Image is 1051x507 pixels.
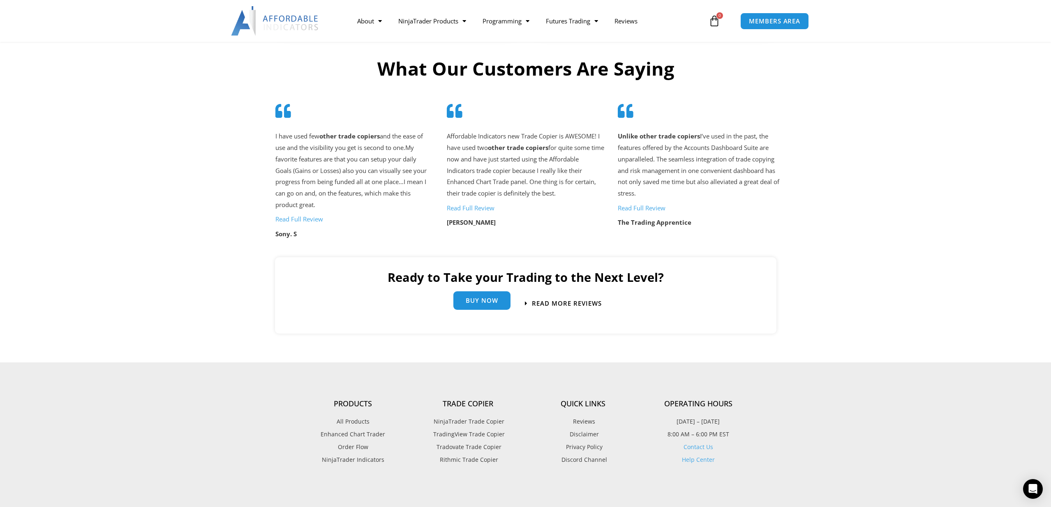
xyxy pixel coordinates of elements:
[322,454,384,465] span: NinjaTrader Indicators
[296,399,411,408] h4: Products
[749,18,800,24] span: MEMBERS AREA
[526,454,641,465] a: Discord Channel
[474,12,538,30] a: Programming
[275,230,297,238] strong: Sony. S
[526,442,641,452] a: Privacy Policy
[447,218,496,226] strong: [PERSON_NAME]
[432,416,504,427] span: NinjaTrader Trade Copier
[283,270,768,285] h2: Ready to Take your Trading to the Next Level?
[684,443,713,451] a: Contact Us
[390,12,474,30] a: NinjaTrader Products
[568,429,599,440] span: Disclaimer
[447,204,494,212] a: Read Full Review
[453,291,510,310] a: Buy Now
[447,131,604,199] p: Affordable Indicators new Trade Copier is AWESOME! I have used two for quite some time now and ha...
[431,429,505,440] span: TradingView Trade Copier
[411,416,526,427] a: NinjaTrader Trade Copier
[296,454,411,465] a: NinjaTrader Indicators
[231,6,319,36] img: LogoAI | Affordable Indicators – NinjaTrader
[269,57,783,81] h2: What Our Customers Are Saying
[606,12,646,30] a: Reviews
[618,131,782,199] p: I’ve used in the past, the features offered by the Accounts Dashboard Suite are unparalleled. The...
[411,454,526,465] a: Rithmic Trade Copier
[526,429,641,440] a: Disclaimer
[740,13,809,30] a: MEMBERS AREA
[696,9,732,33] a: 0
[532,300,602,307] span: Read more Reviews
[296,429,411,440] a: Enhanced Chart Trader
[525,300,602,307] a: Read more Reviews
[716,12,723,19] span: 0
[641,399,756,408] h4: Operating Hours
[682,456,715,463] a: Help Center
[319,132,380,140] strong: other trade copiers
[296,442,411,452] a: Order Flow
[559,454,607,465] span: Discord Channel
[275,215,323,223] a: Read Full Review
[275,131,433,211] p: I have used few and the ease of use and the visibility you get is second to one. My favorite feat...
[337,416,370,427] span: All Products
[1023,479,1043,499] div: Open Intercom Messenger
[296,416,411,427] a: All Products
[571,416,595,427] span: Reviews
[466,297,498,304] span: Buy Now
[538,12,606,30] a: Futures Trading
[564,442,603,452] span: Privacy Policy
[338,442,368,452] span: Order Flow
[618,132,700,140] strong: Unlike other trade copiers
[526,416,641,427] a: Reviews
[641,416,756,427] p: [DATE] – [DATE]
[349,12,390,30] a: About
[618,218,691,226] strong: The Trading Apprentice
[488,143,548,152] strong: other trade copiers
[438,454,498,465] span: Rithmic Trade Copier
[526,399,641,408] h4: Quick Links
[411,442,526,452] a: Tradovate Trade Copier
[349,12,707,30] nav: Menu
[641,429,756,440] p: 8:00 AM – 6:00 PM EST
[411,429,526,440] a: TradingView Trade Copier
[434,442,501,452] span: Tradovate Trade Copier
[411,399,526,408] h4: Trade Copier
[618,204,665,212] a: Read Full Review
[321,429,385,440] span: Enhanced Chart Trader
